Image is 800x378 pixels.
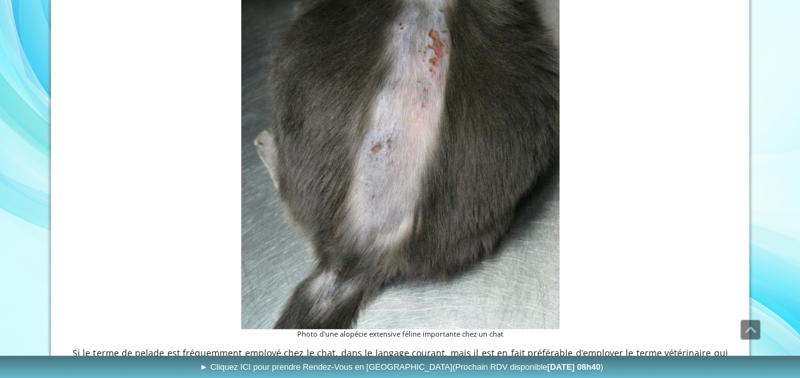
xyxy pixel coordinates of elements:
[547,362,601,372] b: [DATE] 08h40
[200,362,603,372] span: ► Cliquez ICI pour prendre Rendez-Vous en [GEOGRAPHIC_DATA]
[453,362,603,372] span: (Prochain RDV disponible )
[741,320,760,339] span: Défiler vers le haut
[740,319,761,340] a: Défiler vers le haut
[241,329,559,340] figcaption: Photo d'une alopécie extensive féline importante chez un chat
